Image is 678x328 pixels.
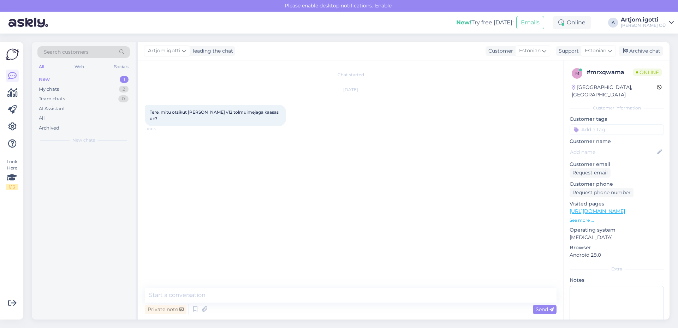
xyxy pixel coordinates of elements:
div: [PERSON_NAME] OÜ [621,23,666,28]
div: Team chats [39,95,65,102]
p: Operating system [570,226,664,234]
a: [URL][DOMAIN_NAME] [570,208,625,214]
div: Artjom.igotti [621,17,666,23]
p: Visited pages [570,200,664,208]
button: Emails [516,16,544,29]
p: Notes [570,276,664,284]
div: 1 [120,76,129,83]
p: [MEDICAL_DATA] [570,234,664,241]
div: Chat started [145,72,557,78]
p: Android 28.0 [570,251,664,259]
div: Archive chat [619,46,663,56]
div: Customer [486,47,513,55]
div: All [39,115,45,122]
div: Archived [39,125,59,132]
span: Search customers [44,48,89,56]
div: Request phone number [570,188,634,197]
p: Customer tags [570,115,664,123]
div: [GEOGRAPHIC_DATA], [GEOGRAPHIC_DATA] [572,84,657,99]
span: Estonian [585,47,606,55]
span: Send [536,306,554,312]
div: 0 [118,95,129,102]
div: Try free [DATE]: [456,18,513,27]
input: Add a tag [570,124,664,135]
div: A [608,18,618,28]
b: New! [456,19,471,26]
div: My chats [39,86,59,93]
div: 1 / 3 [6,184,18,190]
span: New chats [72,137,95,143]
div: Customer information [570,105,664,111]
div: All [37,62,46,71]
p: See more ... [570,217,664,223]
span: Enable [373,2,394,9]
span: m [575,71,579,76]
div: leading the chat [190,47,233,55]
div: Online [553,16,591,29]
p: Customer email [570,161,664,168]
span: Online [633,68,662,76]
span: Tere, mitu otsikut [PERSON_NAME] v12 tolmuimejaga kaasas on? [150,109,280,121]
span: Estonian [519,47,541,55]
div: # mrxqwama [587,68,633,77]
div: Web [73,62,85,71]
img: Askly Logo [6,48,19,61]
div: Look Here [6,159,18,190]
div: Private note [145,305,186,314]
div: [DATE] [145,87,557,93]
span: Artjom.igotti [148,47,180,55]
p: Customer phone [570,180,664,188]
div: 2 [119,86,129,93]
div: Support [556,47,579,55]
p: Browser [570,244,664,251]
a: Artjom.igotti[PERSON_NAME] OÜ [621,17,674,28]
div: AI Assistant [39,105,65,112]
div: New [39,76,50,83]
div: Socials [113,62,130,71]
p: Customer name [570,138,664,145]
div: Request email [570,168,611,178]
span: 16:03 [147,126,173,132]
div: Extra [570,266,664,272]
input: Add name [570,148,656,156]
